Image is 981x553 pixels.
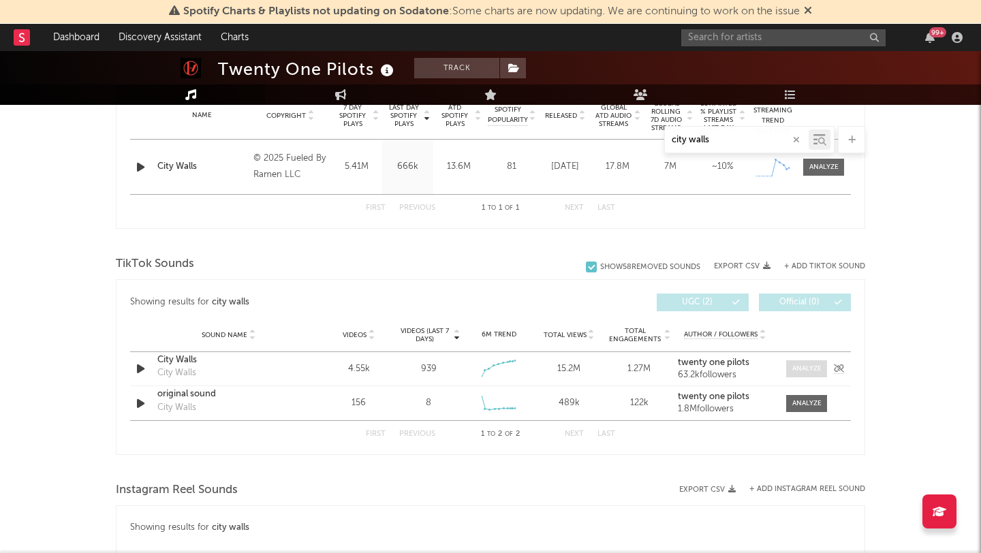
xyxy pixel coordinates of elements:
div: city walls [212,520,249,536]
strong: twenty one pilots [678,392,749,401]
div: City Walls [157,401,196,415]
button: Export CSV [679,486,736,494]
div: ~ 10 % [700,160,745,174]
a: Discovery Assistant [109,24,211,51]
span: Dismiss [804,6,812,17]
div: Showing results for [130,294,490,311]
span: Videos (last 7 days) [397,327,452,343]
div: + Add Instagram Reel Sound [736,486,865,493]
button: Last [597,430,615,438]
div: Showing results for [130,520,851,536]
button: Track [414,58,499,78]
a: City Walls [157,160,247,174]
div: 1 2 2 [463,426,538,443]
span: Copyright [266,112,306,120]
div: 13.6M [437,160,481,174]
div: 99 + [929,27,946,37]
span: Estimated % Playlist Streams Last Day [700,99,737,132]
div: 81 [488,160,535,174]
div: 4.55k [327,362,390,376]
div: 63.2k followers [678,370,773,380]
a: Dashboard [44,24,109,51]
span: to [488,205,496,211]
div: 1 1 1 [463,200,538,217]
span: to [487,431,495,437]
span: UGC ( 2 ) [666,298,728,306]
a: original sound [157,388,300,401]
input: Search for artists [681,29,886,46]
div: City Walls [157,366,196,380]
div: 15.2M [538,362,601,376]
div: 8 [426,396,431,410]
span: Instagram Reel Sounds [116,482,238,499]
button: Previous [399,204,435,212]
button: First [366,430,386,438]
span: Global Rolling 7D Audio Streams [647,99,685,132]
div: 666k [386,160,430,174]
div: 939 [421,362,437,376]
div: 5.41M [334,160,379,174]
span: of [505,205,513,211]
div: 1.27M [608,362,671,376]
button: Previous [399,430,435,438]
div: 6M Trend [467,330,531,340]
span: TikTok Sounds [116,256,194,272]
input: Search by song name or URL [665,135,809,146]
a: twenty one pilots [678,392,773,402]
div: city walls [212,294,249,311]
span: Spotify Charts & Playlists not updating on Sodatone [183,6,449,17]
div: 17.8M [595,160,640,174]
button: + Add TikTok Sound [784,263,865,270]
button: + Add TikTok Sound [770,263,865,270]
button: 99+ [925,32,935,43]
button: Next [565,430,584,438]
a: twenty one pilots [678,358,773,368]
span: Author / Followers [684,330,758,339]
span: of [505,431,513,437]
button: UGC(2) [657,294,749,311]
a: City Walls [157,353,300,367]
span: Videos [343,331,367,339]
button: Export CSV [714,262,770,270]
div: 489k [538,396,601,410]
div: Global Streaming Trend (Last 60D) [752,95,793,136]
button: First [366,204,386,212]
button: Official(0) [759,294,851,311]
span: Last Day Spotify Plays [386,104,422,128]
button: Next [565,204,584,212]
div: Name [157,110,247,121]
div: [DATE] [542,160,588,174]
button: + Add Instagram Reel Sound [749,486,865,493]
div: © 2025 Fueled By Ramen LLC [253,151,328,183]
div: 1.8M followers [678,405,773,414]
span: Official ( 0 ) [768,298,830,306]
button: Last [597,204,615,212]
span: 7 Day Spotify Plays [334,104,371,128]
span: ATD Spotify Plays [437,104,473,128]
div: 156 [327,396,390,410]
span: Spotify Popularity [488,105,528,125]
span: Released [545,112,577,120]
div: 122k [608,396,671,410]
span: : Some charts are now updating. We are continuing to work on the issue [183,6,800,17]
span: Sound Name [202,331,247,339]
span: Global ATD Audio Streams [595,104,632,128]
span: Total Views [544,331,587,339]
div: 7M [647,160,693,174]
div: Twenty One Pilots [218,58,397,80]
span: Total Engagements [608,327,663,343]
div: Show 58 Removed Sounds [600,263,700,272]
a: Charts [211,24,258,51]
strong: twenty one pilots [678,358,749,367]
